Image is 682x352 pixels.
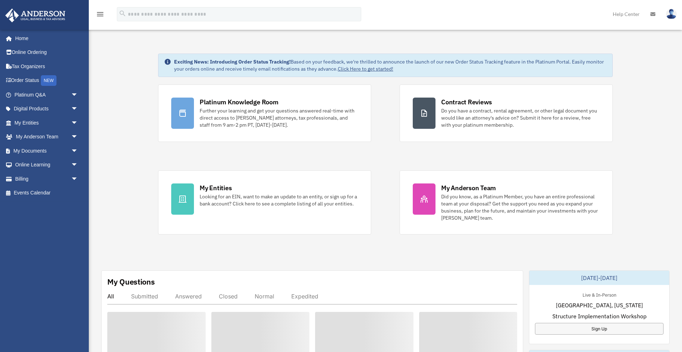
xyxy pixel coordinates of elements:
[400,84,613,142] a: Contract Reviews Do you have a contract, rental agreement, or other legal document you would like...
[5,158,89,172] a: Online Learningarrow_drop_down
[441,98,492,106] div: Contract Reviews
[5,144,89,158] a: My Documentsarrow_drop_down
[5,59,89,73] a: Tax Organizers
[666,9,677,19] img: User Pic
[71,116,85,130] span: arrow_drop_down
[5,186,89,200] a: Events Calendar
[200,107,358,128] div: Further your learning and get your questions answered real-time with direct access to [PERSON_NAM...
[400,170,613,235] a: My Anderson Team Did you know, as a Platinum Member, you have an entire professional team at your...
[441,193,600,221] div: Did you know, as a Platinum Member, you have an entire professional team at your disposal? Get th...
[5,172,89,186] a: Billingarrow_drop_down
[41,75,56,86] div: NEW
[3,9,67,22] img: Anderson Advisors Platinum Portal
[71,102,85,116] span: arrow_drop_down
[71,172,85,186] span: arrow_drop_down
[71,144,85,158] span: arrow_drop_down
[131,293,158,300] div: Submitted
[107,276,155,287] div: My Questions
[5,31,85,45] a: Home
[5,88,89,102] a: Platinum Q&Aarrow_drop_down
[71,158,85,172] span: arrow_drop_down
[552,312,646,320] span: Structure Implementation Workshop
[200,193,358,207] div: Looking for an EIN, want to make an update to an entity, or sign up for a bank account? Click her...
[119,10,126,17] i: search
[441,183,496,192] div: My Anderson Team
[535,323,664,335] a: Sign Up
[96,10,104,18] i: menu
[71,130,85,144] span: arrow_drop_down
[338,66,393,72] a: Click Here to get started!
[5,73,89,88] a: Order StatusNEW
[291,293,318,300] div: Expedited
[96,12,104,18] a: menu
[107,293,114,300] div: All
[200,183,232,192] div: My Entities
[175,293,202,300] div: Answered
[255,293,274,300] div: Normal
[441,107,600,128] div: Do you have a contract, rental agreement, or other legal document you would like an attorney's ad...
[5,130,89,144] a: My Anderson Teamarrow_drop_down
[174,59,291,65] strong: Exciting News: Introducing Order Status Tracking!
[529,271,669,285] div: [DATE]-[DATE]
[158,84,371,142] a: Platinum Knowledge Room Further your learning and get your questions answered real-time with dire...
[577,291,622,298] div: Live & In-Person
[174,58,607,72] div: Based on your feedback, we're thrilled to announce the launch of our new Order Status Tracking fe...
[71,88,85,102] span: arrow_drop_down
[158,170,371,235] a: My Entities Looking for an EIN, want to make an update to an entity, or sign up for a bank accoun...
[200,98,278,106] div: Platinum Knowledge Room
[556,301,643,309] span: [GEOGRAPHIC_DATA], [US_STATE]
[219,293,238,300] div: Closed
[5,116,89,130] a: My Entitiesarrow_drop_down
[5,45,89,60] a: Online Ordering
[5,102,89,116] a: Digital Productsarrow_drop_down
